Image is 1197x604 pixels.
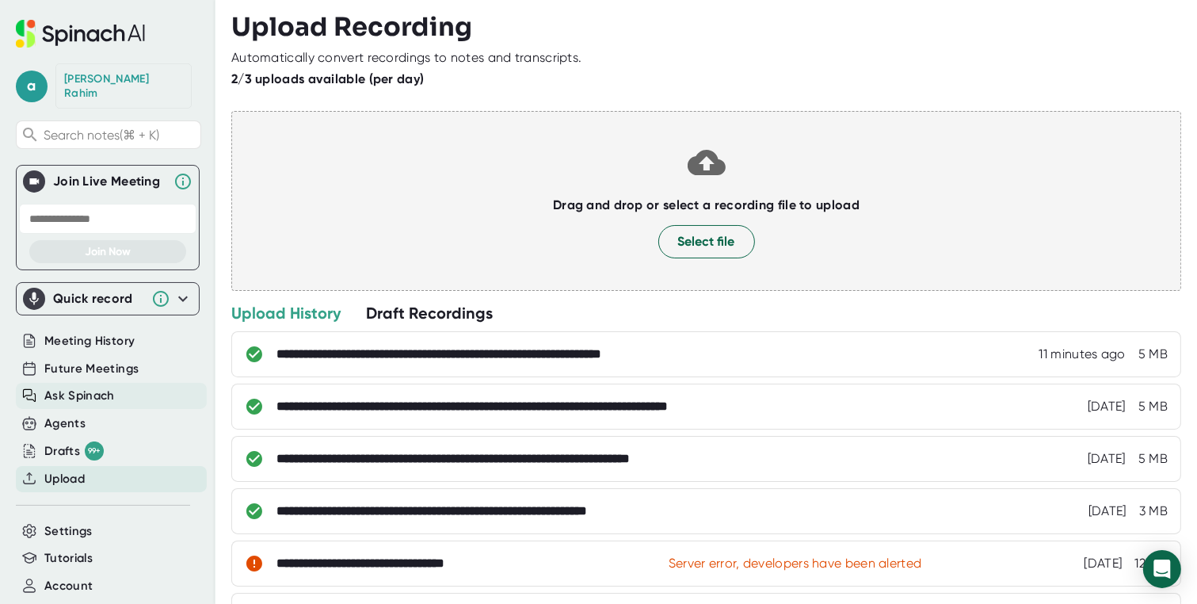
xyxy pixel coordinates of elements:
[53,174,166,189] div: Join Live Meeting
[64,72,183,100] div: Abdul Rahim
[1143,550,1181,588] div: Open Intercom Messenger
[231,50,581,66] div: Automatically convert recordings to notes and transcripts.
[44,442,104,461] button: Drafts 99+
[1138,346,1168,362] div: 5 MB
[1085,556,1123,572] div: 10/8/2025, 5:00:28 PM
[85,442,104,461] div: 99+
[44,415,86,433] button: Agents
[658,225,755,258] button: Select file
[44,577,93,595] button: Account
[678,232,735,251] span: Select file
[1138,451,1168,467] div: 5 MB
[16,71,48,102] span: a
[23,166,193,197] div: Join Live MeetingJoin Live Meeting
[44,442,104,461] div: Drafts
[1138,399,1168,415] div: 5 MB
[44,549,93,568] button: Tutorials
[44,522,93,541] button: Settings
[23,283,193,315] div: Quick record
[85,245,131,258] span: Join Now
[231,12,1181,42] h3: Upload Recording
[231,303,341,323] div: Upload History
[231,71,424,86] b: 2/3 uploads available (per day)
[26,174,42,189] img: Join Live Meeting
[1139,503,1168,519] div: 3 MB
[44,332,135,350] button: Meeting History
[29,240,186,263] button: Join Now
[1088,399,1126,415] div: 10/10/2025, 10:30:07 AM
[553,197,860,212] b: Drag and drop or select a recording file to upload
[366,303,493,323] div: Draft Recordings
[44,128,196,143] span: Search notes (⌘ + K)
[1088,451,1126,467] div: 10/10/2025, 7:56:24 AM
[44,470,85,488] button: Upload
[44,387,115,405] button: Ask Spinach
[53,291,143,307] div: Quick record
[1134,556,1168,572] div: 12 MB
[1088,503,1126,519] div: 10/10/2025, 7:56:09 AM
[669,556,922,572] div: Server error, developers have been alerted
[1039,346,1126,362] div: 10/15/2025, 10:46:02 AM
[44,360,139,378] button: Future Meetings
